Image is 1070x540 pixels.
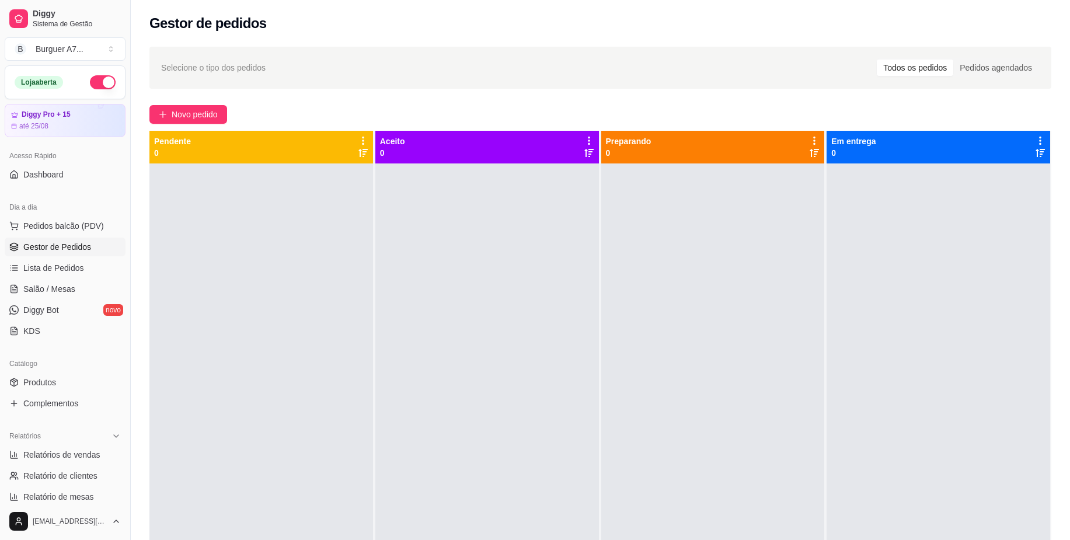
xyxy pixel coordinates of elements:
span: Salão / Mesas [23,283,75,295]
div: Acesso Rápido [5,147,126,165]
span: Dashboard [23,169,64,180]
a: Relatório de mesas [5,487,126,506]
span: KDS [23,325,40,337]
span: Diggy Bot [23,304,59,316]
span: Novo pedido [172,108,218,121]
div: Todos os pedidos [877,60,953,76]
p: Aceito [380,135,405,147]
a: Produtos [5,373,126,392]
div: Burguer A7 ... [36,43,83,55]
span: Sistema de Gestão [33,19,121,29]
p: Pendente [154,135,191,147]
div: Catálogo [5,354,126,373]
button: Select a team [5,37,126,61]
a: Complementos [5,394,126,413]
p: 0 [831,147,876,159]
a: Dashboard [5,165,126,184]
a: Relatórios de vendas [5,445,126,464]
button: [EMAIL_ADDRESS][DOMAIN_NAME] [5,507,126,535]
button: Alterar Status [90,75,116,89]
span: [EMAIL_ADDRESS][DOMAIN_NAME] [33,517,107,526]
p: Preparando [606,135,651,147]
span: Selecione o tipo dos pedidos [161,61,266,74]
a: Gestor de Pedidos [5,238,126,256]
button: Novo pedido [149,105,227,124]
span: Relatórios de vendas [23,449,100,461]
span: Diggy [33,9,121,19]
div: Loja aberta [15,76,63,89]
a: Diggy Pro + 15até 25/08 [5,104,126,137]
span: B [15,43,26,55]
span: Relatório de mesas [23,491,94,503]
p: Em entrega [831,135,876,147]
article: até 25/08 [19,121,48,131]
span: Complementos [23,398,78,409]
span: Relatórios [9,431,41,441]
button: Pedidos balcão (PDV) [5,217,126,235]
span: plus [159,110,167,119]
p: 0 [154,147,191,159]
span: Gestor de Pedidos [23,241,91,253]
p: 0 [380,147,405,159]
span: Pedidos balcão (PDV) [23,220,104,232]
div: Pedidos agendados [953,60,1038,76]
div: Dia a dia [5,198,126,217]
span: Lista de Pedidos [23,262,84,274]
a: Salão / Mesas [5,280,126,298]
a: Relatório de clientes [5,466,126,485]
p: 0 [606,147,651,159]
span: Produtos [23,377,56,388]
span: Relatório de clientes [23,470,97,482]
h2: Gestor de pedidos [149,14,267,33]
article: Diggy Pro + 15 [22,110,71,119]
a: KDS [5,322,126,340]
a: DiggySistema de Gestão [5,5,126,33]
a: Diggy Botnovo [5,301,126,319]
a: Lista de Pedidos [5,259,126,277]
